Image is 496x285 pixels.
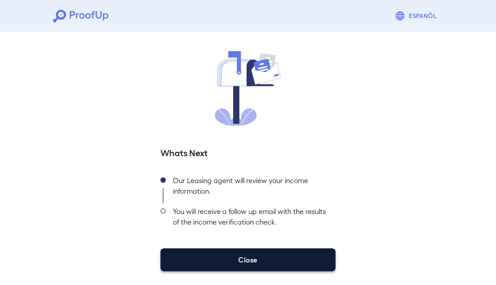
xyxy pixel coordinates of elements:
[391,7,443,25] button: Espanõl
[166,172,336,203] div: Our Leasing agent will review your income information.
[166,203,336,234] div: You will receive a follow up email with the results of the income verification check.
[160,248,336,271] button: Close
[215,51,281,126] img: received.svg
[160,146,336,158] h5: Whats Next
